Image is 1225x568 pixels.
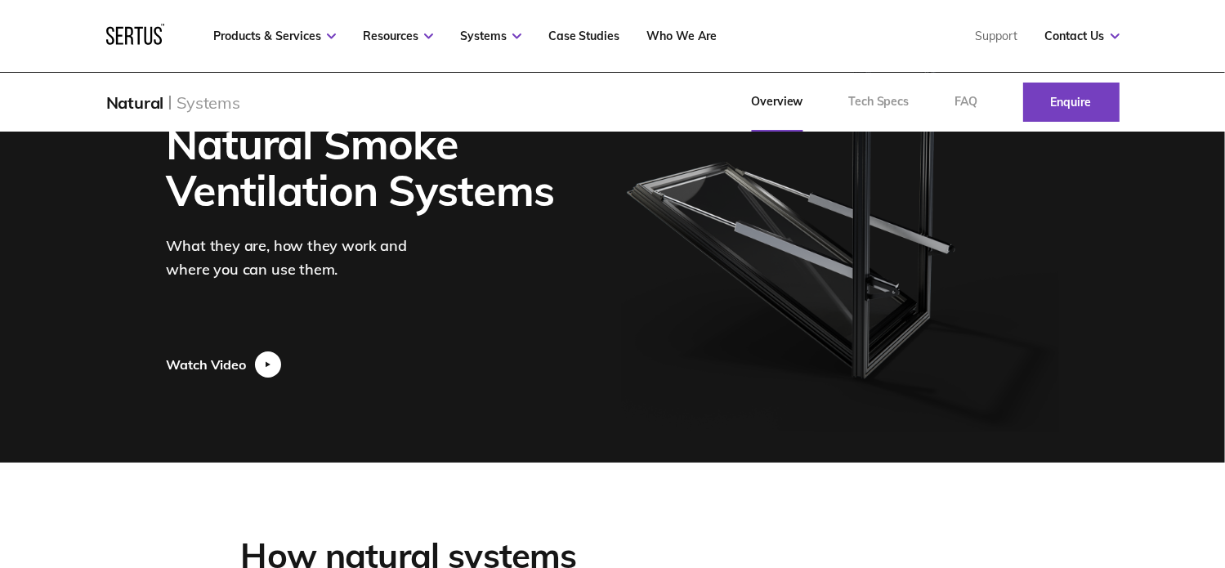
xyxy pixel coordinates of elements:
a: Enquire [1023,83,1120,122]
div: Systems [177,92,240,113]
a: Contact Us [1045,29,1120,43]
h1: Natural Smoke Ventilation Systems [167,120,569,213]
a: Case Studies [548,29,620,43]
a: FAQ [932,73,1000,132]
a: Tech Specs [825,73,932,132]
a: Who We Are [647,29,718,43]
div: What they are, how they work and where you can use them. [167,235,436,282]
div: Watch Video [167,351,246,378]
a: Systems [460,29,521,43]
a: Support [976,29,1018,43]
a: Resources [363,29,433,43]
iframe: Chat Widget [932,379,1225,568]
div: Natural [106,92,164,113]
a: Products & Services [213,29,336,43]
